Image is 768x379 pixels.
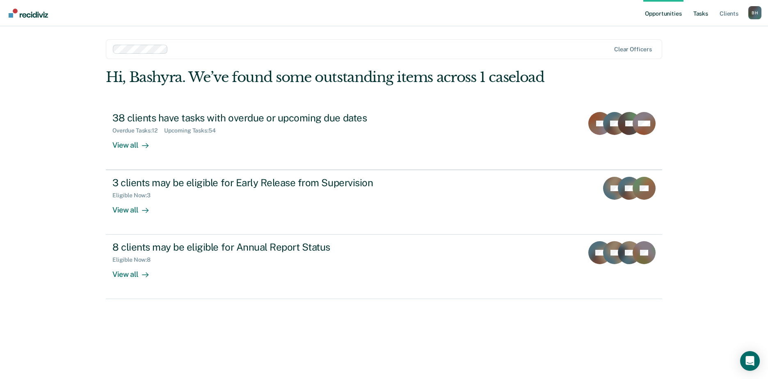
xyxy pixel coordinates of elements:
div: Clear officers [614,46,652,53]
div: Eligible Now : 3 [112,192,157,199]
div: Open Intercom Messenger [740,351,760,371]
div: 38 clients have tasks with overdue or upcoming due dates [112,112,400,124]
div: View all [112,263,158,279]
div: View all [112,199,158,215]
div: Hi, Bashyra. We’ve found some outstanding items across 1 caseload [106,69,551,86]
button: Profile dropdown button [748,6,761,19]
div: B H [748,6,761,19]
img: Recidiviz [9,9,48,18]
div: 8 clients may be eligible for Annual Report Status [112,241,400,253]
a: 3 clients may be eligible for Early Release from SupervisionEligible Now:3View all [106,170,662,235]
div: Eligible Now : 8 [112,256,157,263]
a: 8 clients may be eligible for Annual Report StatusEligible Now:8View all [106,235,662,299]
div: 3 clients may be eligible for Early Release from Supervision [112,177,400,189]
div: Upcoming Tasks : 54 [164,127,222,134]
a: 38 clients have tasks with overdue or upcoming due datesOverdue Tasks:12Upcoming Tasks:54View all [106,105,662,170]
div: Overdue Tasks : 12 [112,127,164,134]
div: View all [112,134,158,150]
